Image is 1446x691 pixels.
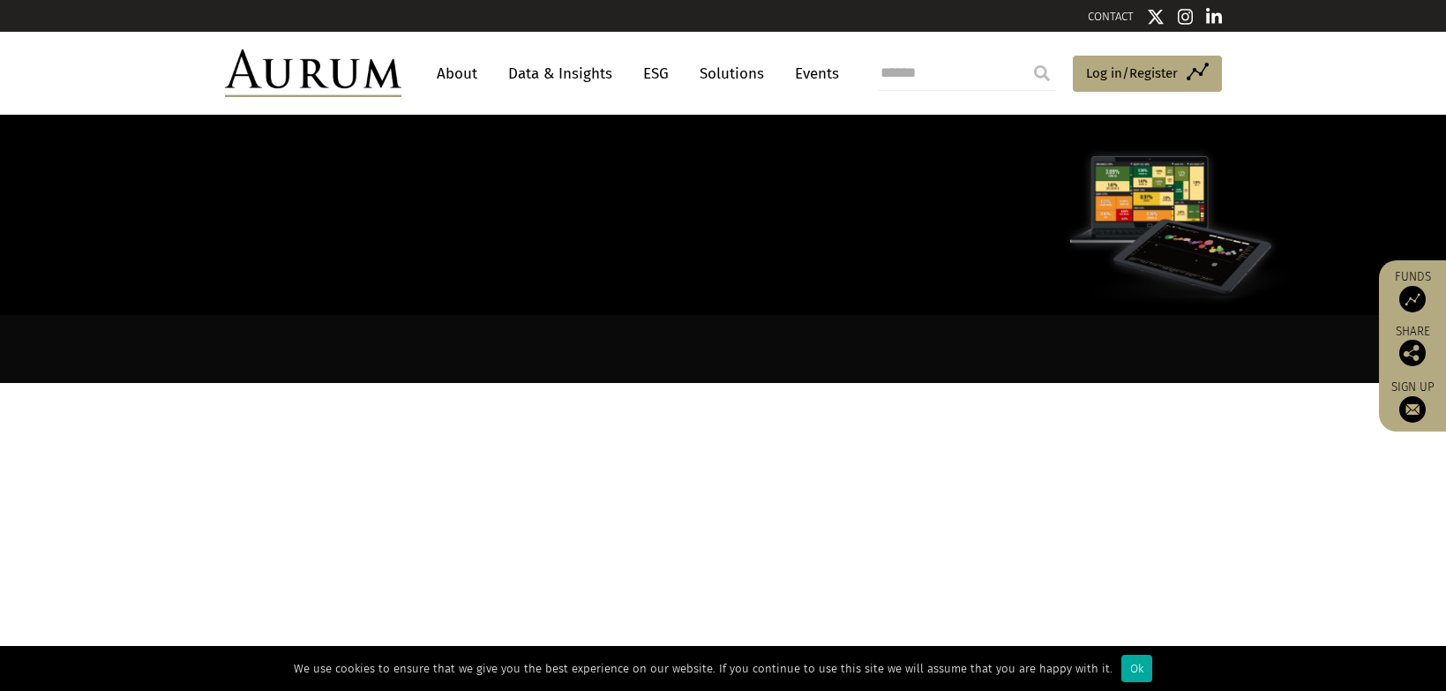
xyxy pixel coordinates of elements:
[1024,56,1060,91] input: Submit
[1088,10,1134,23] a: CONTACT
[1388,379,1437,423] a: Sign up
[499,57,621,90] a: Data & Insights
[1399,286,1426,312] img: Access Funds
[1121,655,1152,682] div: Ok
[1086,63,1178,84] span: Log in/Register
[225,49,401,97] img: Aurum
[634,57,678,90] a: ESG
[1178,8,1194,26] img: Instagram icon
[428,57,486,90] a: About
[691,57,773,90] a: Solutions
[1399,340,1426,366] img: Share this post
[1399,396,1426,423] img: Sign up to our newsletter
[1073,56,1222,93] a: Log in/Register
[1147,8,1165,26] img: Twitter icon
[1388,326,1437,366] div: Share
[1388,269,1437,312] a: Funds
[786,57,839,90] a: Events
[1206,8,1222,26] img: Linkedin icon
